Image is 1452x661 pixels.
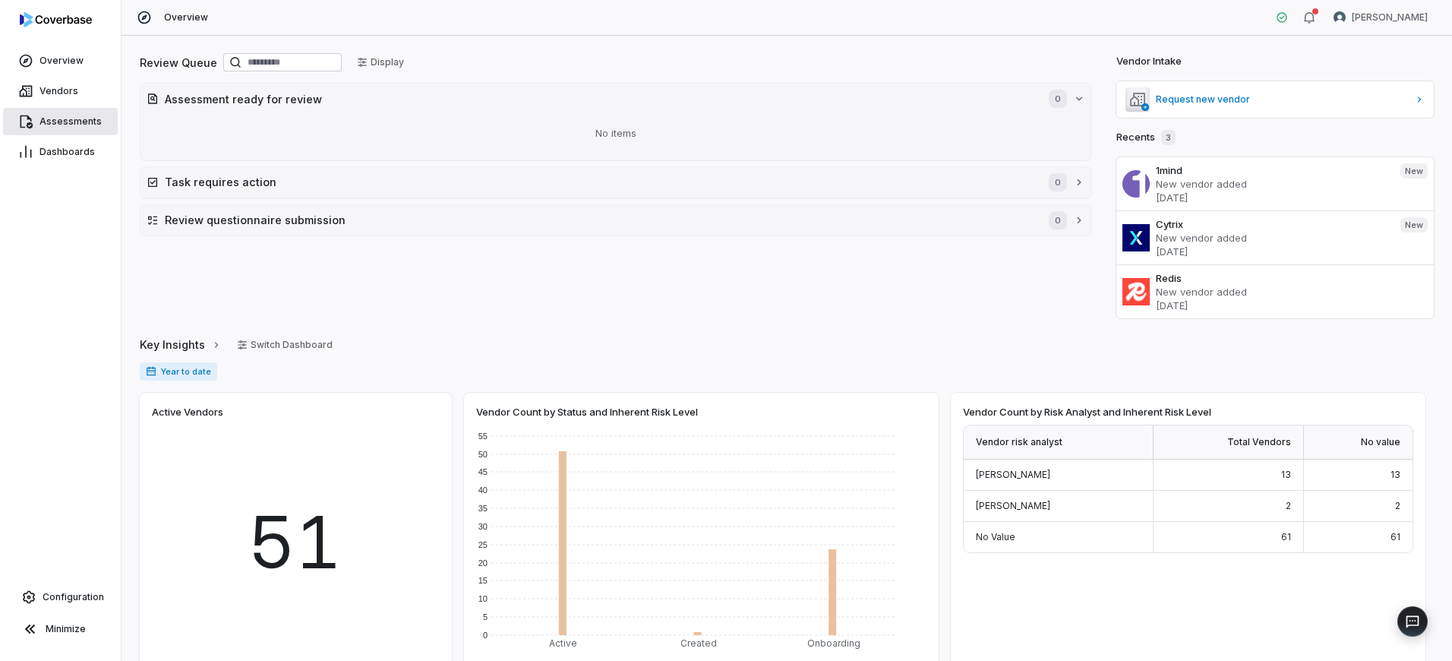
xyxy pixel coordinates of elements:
text: 55 [478,432,488,441]
span: Vendor Count by Status and Inherent Risk Level [476,405,698,419]
p: New vendor added [1156,177,1388,191]
text: 20 [478,558,488,568]
a: 1mindNew vendor added[DATE]New [1116,157,1434,210]
div: No value [1304,425,1413,460]
span: 0 [1049,90,1067,108]
a: Request new vendor [1116,81,1434,118]
a: Key Insights [140,329,222,361]
img: Peter Abrahamsen avatar [1334,11,1346,24]
span: [PERSON_NAME] [976,469,1050,480]
span: Minimize [46,623,86,635]
div: No items [147,114,1085,153]
span: 61 [1390,531,1400,542]
h2: Recents [1116,130,1176,145]
span: Request new vendor [1156,93,1408,106]
text: 10 [478,594,488,603]
span: 2 [1395,500,1400,511]
a: Dashboards [3,138,118,166]
text: 0 [483,631,488,640]
h2: Task requires action [165,174,1034,190]
p: New vendor added [1156,231,1388,245]
p: [DATE] [1156,191,1388,204]
span: [PERSON_NAME] [976,500,1050,511]
span: Configuration [43,591,104,603]
a: CytrixNew vendor added[DATE]New [1116,210,1434,264]
a: Assessments [3,108,118,135]
span: Overview [164,11,208,24]
span: 0 [1049,211,1067,229]
button: Assessment ready for review0 [140,84,1091,114]
div: Vendor risk analyst [964,425,1154,460]
text: 25 [478,540,488,549]
p: [DATE] [1156,245,1388,258]
span: 2 [1286,500,1291,511]
span: Vendors [39,85,78,97]
text: 40 [478,485,488,495]
span: 51 [250,489,342,597]
span: Key Insights [140,337,205,353]
div: Total Vendors [1154,425,1305,460]
button: Task requires action0 [140,167,1091,198]
svg: Date range for report [146,366,156,377]
button: Key Insights [135,329,226,361]
h3: Redis [1156,271,1428,285]
h3: Cytrix [1156,217,1388,231]
a: Overview [3,47,118,74]
img: logo-D7KZi-bG.svg [20,12,92,27]
span: Dashboards [39,146,95,158]
span: 61 [1281,531,1291,542]
span: Vendor Count by Risk Analyst and Inherent Risk Level [963,405,1211,419]
span: New [1400,163,1428,179]
span: Year to date [140,362,217,381]
span: Assessments [39,115,102,128]
a: Configuration [6,584,115,611]
span: [PERSON_NAME] [1352,11,1428,24]
a: RedisNew vendor added[DATE] [1116,264,1434,318]
text: 50 [478,450,488,459]
button: Switch Dashboard [228,334,342,356]
text: 30 [478,522,488,531]
text: 5 [483,612,488,621]
text: 35 [478,504,488,513]
span: 13 [1390,469,1400,480]
h3: 1mind [1156,163,1388,177]
button: Peter Abrahamsen avatar[PERSON_NAME] [1324,6,1437,29]
span: 3 [1161,130,1176,145]
h2: Review Queue [140,55,217,71]
p: New vendor added [1156,285,1428,299]
span: New [1400,217,1428,232]
button: Review questionnaire submission0 [140,205,1091,236]
span: Overview [39,55,84,67]
span: 13 [1281,469,1291,480]
span: Active Vendors [152,405,223,419]
span: 0 [1049,173,1067,191]
button: Minimize [6,614,115,644]
h2: Assessment ready for review [165,91,1034,107]
text: 15 [478,576,488,585]
text: 45 [478,467,488,476]
a: Vendors [3,77,118,105]
h2: Vendor Intake [1116,54,1182,69]
h2: Review questionnaire submission [165,212,1034,228]
p: [DATE] [1156,299,1428,312]
span: No Value [976,531,1015,542]
button: Display [348,51,413,74]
